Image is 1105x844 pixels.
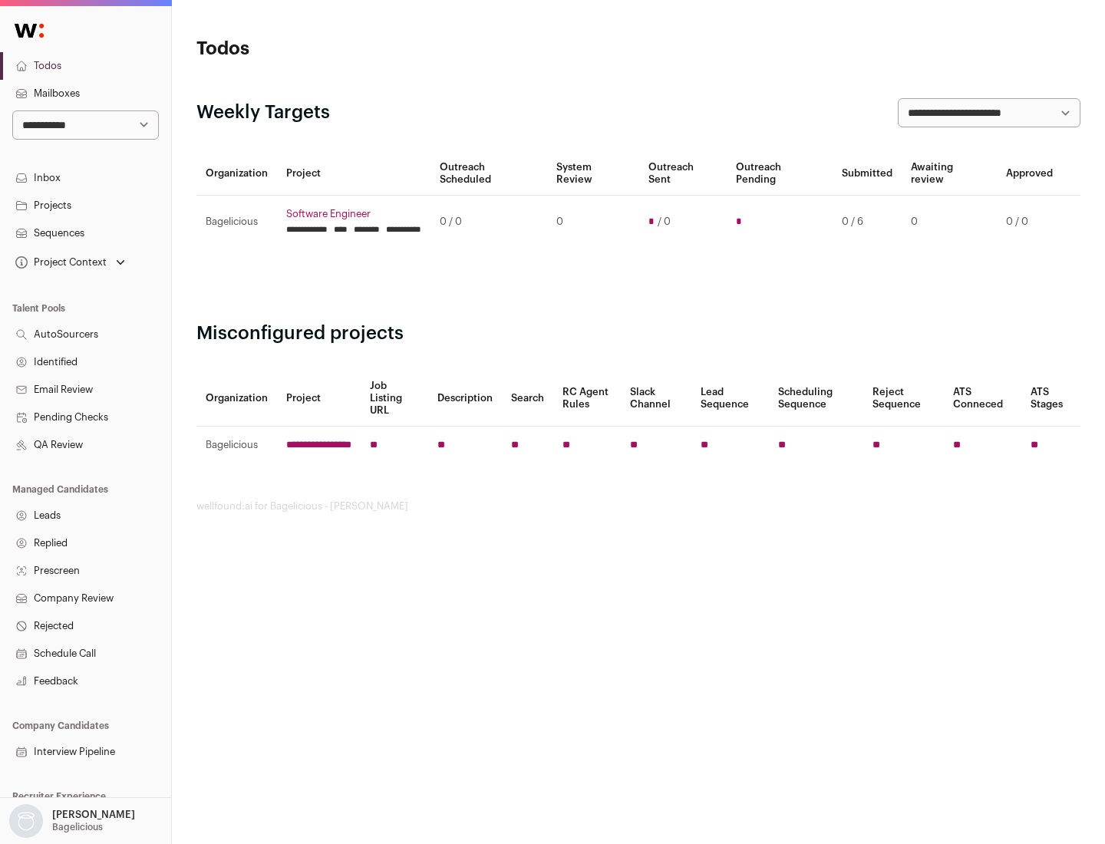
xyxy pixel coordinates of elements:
[196,37,491,61] h1: Todos
[277,152,430,196] th: Project
[727,152,832,196] th: Outreach Pending
[502,371,553,427] th: Search
[547,196,638,249] td: 0
[430,196,547,249] td: 0 / 0
[658,216,671,228] span: / 0
[196,101,330,125] h2: Weekly Targets
[12,252,128,273] button: Open dropdown
[997,152,1062,196] th: Approved
[833,152,902,196] th: Submitted
[196,371,277,427] th: Organization
[430,152,547,196] th: Outreach Scheduled
[52,809,135,821] p: [PERSON_NAME]
[639,152,727,196] th: Outreach Sent
[944,371,1021,427] th: ATS Conneced
[691,371,769,427] th: Lead Sequence
[863,371,945,427] th: Reject Sequence
[277,371,361,427] th: Project
[428,371,502,427] th: Description
[9,804,43,838] img: nopic.png
[902,152,997,196] th: Awaiting review
[52,821,103,833] p: Bagelicious
[196,321,1080,346] h2: Misconfigured projects
[12,256,107,269] div: Project Context
[361,371,428,427] th: Job Listing URL
[196,427,277,464] td: Bagelicious
[6,804,138,838] button: Open dropdown
[553,371,620,427] th: RC Agent Rules
[902,196,997,249] td: 0
[769,371,863,427] th: Scheduling Sequence
[6,15,52,46] img: Wellfound
[196,196,277,249] td: Bagelicious
[196,500,1080,513] footer: wellfound:ai for Bagelicious - [PERSON_NAME]
[547,152,638,196] th: System Review
[833,196,902,249] td: 0 / 6
[1021,371,1080,427] th: ATS Stages
[196,152,277,196] th: Organization
[621,371,691,427] th: Slack Channel
[997,196,1062,249] td: 0 / 0
[286,208,421,220] a: Software Engineer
